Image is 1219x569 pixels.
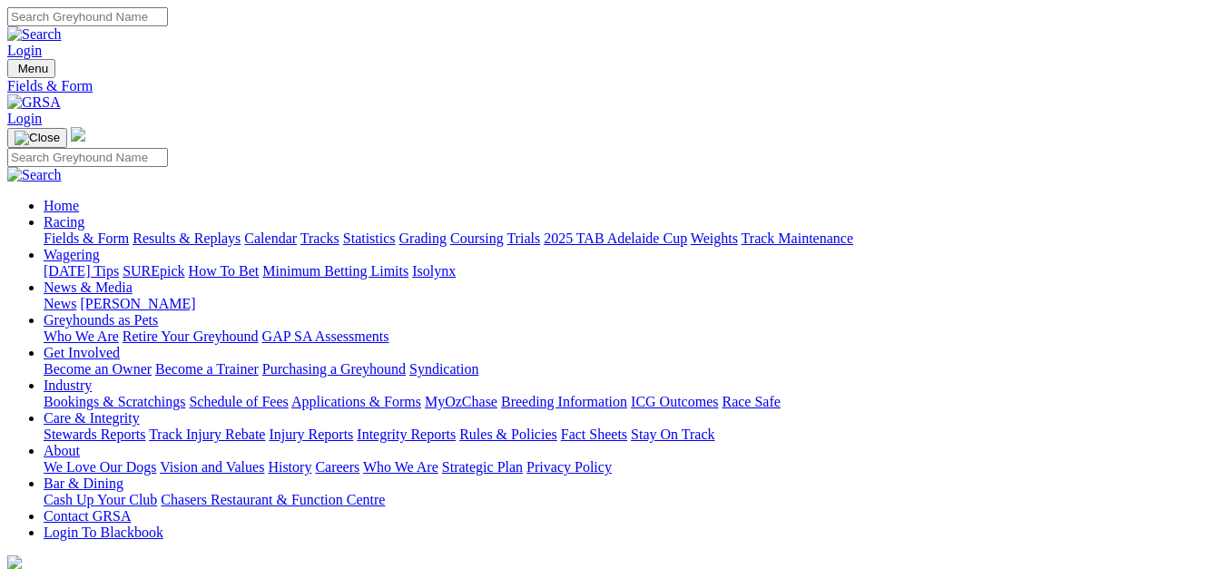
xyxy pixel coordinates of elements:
a: News & Media [44,280,133,295]
a: Grading [399,231,447,246]
img: GRSA [7,94,61,111]
a: News [44,296,76,311]
a: Fields & Form [44,231,129,246]
a: Wagering [44,247,100,262]
input: Search [7,148,168,167]
a: Fields & Form [7,78,1212,94]
a: Login [7,43,42,58]
a: [DATE] Tips [44,263,119,279]
a: Who We Are [363,459,438,475]
a: Syndication [409,361,478,377]
div: Get Involved [44,361,1212,378]
a: Home [44,198,79,213]
a: History [268,459,311,475]
div: About [44,459,1212,476]
div: Racing [44,231,1212,247]
div: Care & Integrity [44,427,1212,443]
img: Close [15,131,60,145]
div: Greyhounds as Pets [44,329,1212,345]
a: Retire Your Greyhound [123,329,259,344]
a: Minimum Betting Limits [262,263,408,279]
a: Strategic Plan [442,459,523,475]
a: Racing [44,214,84,230]
a: Careers [315,459,359,475]
a: Contact GRSA [44,508,131,524]
a: Purchasing a Greyhound [262,361,406,377]
a: Trials [506,231,540,246]
a: Stay On Track [631,427,714,442]
a: About [44,443,80,458]
a: MyOzChase [425,394,497,409]
span: Menu [18,62,48,75]
img: Search [7,26,62,43]
a: Who We Are [44,329,119,344]
div: Industry [44,394,1212,410]
a: Vision and Values [160,459,264,475]
a: Calendar [244,231,297,246]
a: 2025 TAB Adelaide Cup [544,231,687,246]
a: SUREpick [123,263,184,279]
a: Tracks [300,231,339,246]
img: logo-grsa-white.png [71,127,85,142]
a: GAP SA Assessments [262,329,389,344]
a: Coursing [450,231,504,246]
a: Industry [44,378,92,393]
div: News & Media [44,296,1212,312]
a: Integrity Reports [357,427,456,442]
a: Become a Trainer [155,361,259,377]
a: Schedule of Fees [189,394,288,409]
a: Weights [691,231,738,246]
a: Greyhounds as Pets [44,312,158,328]
a: Track Injury Rebate [149,427,265,442]
a: Login [7,111,42,126]
a: Get Involved [44,345,120,360]
a: Applications & Forms [291,394,421,409]
a: How To Bet [189,263,260,279]
a: Fact Sheets [561,427,627,442]
button: Toggle navigation [7,128,67,148]
a: Become an Owner [44,361,152,377]
a: Statistics [343,231,396,246]
a: Stewards Reports [44,427,145,442]
a: [PERSON_NAME] [80,296,195,311]
a: Privacy Policy [526,459,612,475]
a: ICG Outcomes [631,394,718,409]
div: Bar & Dining [44,492,1212,508]
a: Rules & Policies [459,427,557,442]
a: Bar & Dining [44,476,123,491]
a: Chasers Restaurant & Function Centre [161,492,385,507]
input: Search [7,7,168,26]
a: Login To Blackbook [44,525,163,540]
a: Race Safe [722,394,780,409]
div: Wagering [44,263,1212,280]
a: Care & Integrity [44,410,140,426]
img: Search [7,167,62,183]
a: Injury Reports [269,427,353,442]
a: Bookings & Scratchings [44,394,185,409]
a: Isolynx [412,263,456,279]
a: Cash Up Your Club [44,492,157,507]
button: Toggle navigation [7,59,55,78]
a: Results & Replays [133,231,241,246]
a: We Love Our Dogs [44,459,156,475]
a: Track Maintenance [742,231,853,246]
a: Breeding Information [501,394,627,409]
